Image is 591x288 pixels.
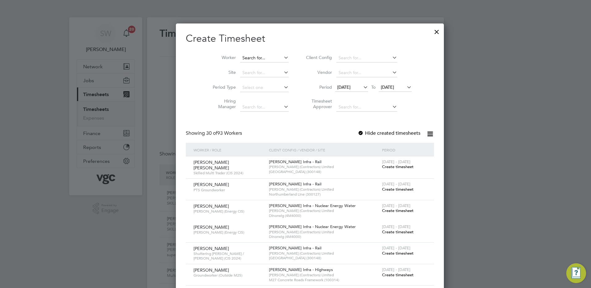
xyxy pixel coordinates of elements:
span: Create timesheet [382,187,414,192]
span: [PERSON_NAME] [193,203,229,209]
span: [PERSON_NAME] (Contractors) Limited [269,273,379,277]
span: [PERSON_NAME] Infra - Highways [269,267,333,272]
span: [PERSON_NAME] Infra - Rail [269,159,321,164]
div: Worker / Role [192,143,267,157]
span: Skilled Multi Trader (CIS 2024) [193,171,264,176]
span: Dinorwig (4M4000) [269,213,379,218]
span: [PERSON_NAME] Infra - Nuclear Energy Water [269,224,356,229]
input: Search for... [336,69,397,77]
span: [PERSON_NAME] (Contractors) Limited [269,230,379,235]
input: Select one [240,83,289,92]
label: Period Type [208,84,236,90]
span: [PERSON_NAME] (Contractors) Limited [269,187,379,192]
span: [PERSON_NAME] (Contractors) Limited [269,164,379,169]
span: Create timesheet [382,164,414,169]
span: 93 Workers [206,130,242,136]
span: [PERSON_NAME] (Energy CIS) [193,209,264,214]
span: [PERSON_NAME] Infra - Rail [269,181,321,187]
span: [GEOGRAPHIC_DATA] (300148) [269,256,379,260]
span: [DATE] [381,84,394,90]
label: Hiring Manager [208,98,236,109]
div: Period [381,143,428,157]
span: [PERSON_NAME] (Contractors) Limited [269,208,379,213]
span: [DATE] - [DATE] [382,267,410,272]
div: Showing [186,130,243,137]
span: [PERSON_NAME] [193,182,229,187]
span: [PERSON_NAME] [PERSON_NAME] [193,159,229,171]
span: Shuttering [PERSON_NAME] / [PERSON_NAME] (CIS 2024) [193,251,264,261]
span: [PERSON_NAME] [193,224,229,230]
span: [PERSON_NAME] (Contractors) Limited [269,251,379,256]
label: Vendor [304,70,332,75]
button: Engage Resource Center [566,263,586,283]
span: [GEOGRAPHIC_DATA] (300148) [269,169,379,174]
input: Search for... [336,103,397,112]
span: To [369,83,377,91]
input: Search for... [240,103,289,112]
span: [DATE] [337,84,351,90]
span: [DATE] - [DATE] [382,181,410,187]
span: [DATE] - [DATE] [382,224,410,229]
span: [PERSON_NAME] [193,246,229,251]
label: Site [208,70,236,75]
span: Groundworker (Outside M25) [193,273,264,278]
label: Timesheet Approver [304,98,332,109]
span: [PERSON_NAME] Infra - Rail [269,245,321,251]
label: Worker [208,55,236,60]
span: [DATE] - [DATE] [382,245,410,251]
span: Dinorwig (4M4000) [269,234,379,239]
input: Search for... [240,69,289,77]
label: Period [304,84,332,90]
h2: Create Timesheet [186,32,434,45]
input: Search for... [336,54,397,62]
span: [PERSON_NAME] (Energy CIS) [193,230,264,235]
span: [PERSON_NAME] [193,267,229,273]
span: [DATE] - [DATE] [382,203,410,208]
span: [DATE] - [DATE] [382,159,410,164]
label: Hide created timesheets [358,130,420,136]
input: Search for... [240,54,289,62]
span: PTS Groundworker [193,188,264,193]
span: Create timesheet [382,251,414,256]
span: Create timesheet [382,208,414,213]
span: Northumberland Line (300127) [269,192,379,197]
span: [PERSON_NAME] Infra - Nuclear Energy Water [269,203,356,208]
span: 30 of [206,130,217,136]
div: Client Config / Vendor / Site [267,143,381,157]
span: Create timesheet [382,272,414,277]
span: M27 Concrete Roads Framework (100314) [269,277,379,282]
span: Create timesheet [382,229,414,235]
label: Client Config [304,55,332,60]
